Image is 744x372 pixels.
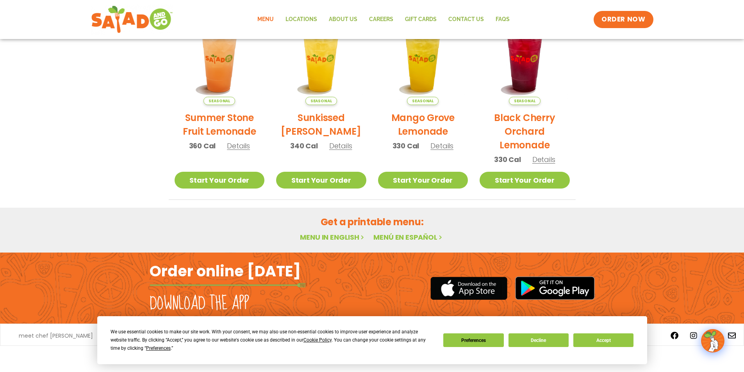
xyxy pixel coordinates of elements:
[19,333,93,338] a: meet chef [PERSON_NAME]
[480,172,570,189] a: Start Your Order
[280,11,323,28] a: Locations
[430,276,507,301] img: appstore
[252,11,516,28] nav: Menu
[175,172,265,189] a: Start Your Order
[97,316,647,364] div: Cookie Consent Prompt
[150,262,301,281] h2: Order online [DATE]
[91,4,173,35] img: new-SAG-logo-768×292
[150,293,249,315] h2: Download the app
[407,97,439,105] span: Seasonal
[399,11,442,28] a: GIFT CARDS
[169,215,576,229] h2: Get a printable menu:
[276,15,366,105] img: Product photo for Sunkissed Yuzu Lemonade
[175,15,265,105] img: Product photo for Summer Stone Fruit Lemonade
[594,11,653,28] a: ORDER NOW
[480,111,570,152] h2: Black Cherry Orchard Lemonade
[443,333,503,347] button: Preferences
[508,333,569,347] button: Decline
[305,97,337,105] span: Seasonal
[203,97,235,105] span: Seasonal
[378,15,468,105] img: Product photo for Mango Grove Lemonade
[494,154,521,165] span: 330 Cal
[378,172,468,189] a: Start Your Order
[515,276,595,300] img: google_play
[290,141,318,151] span: 340 Cal
[373,232,444,242] a: Menú en español
[303,337,332,343] span: Cookie Policy
[430,141,453,151] span: Details
[573,333,633,347] button: Accept
[393,141,419,151] span: 330 Cal
[329,141,352,151] span: Details
[111,328,434,352] div: We use essential cookies to make our site work. With your consent, we may also use non-essential ...
[532,155,555,164] span: Details
[480,15,570,105] img: Product photo for Black Cherry Orchard Lemonade
[509,97,541,105] span: Seasonal
[378,111,468,138] h2: Mango Grove Lemonade
[300,232,366,242] a: Menu in English
[276,111,366,138] h2: Sunkissed [PERSON_NAME]
[252,11,280,28] a: Menu
[150,283,306,287] img: fork
[146,345,171,351] span: Preferences
[276,172,366,189] a: Start Your Order
[363,11,399,28] a: Careers
[323,11,363,28] a: About Us
[175,111,265,138] h2: Summer Stone Fruit Lemonade
[601,15,645,24] span: ORDER NOW
[442,11,490,28] a: Contact Us
[702,330,724,352] img: wpChatIcon
[490,11,516,28] a: FAQs
[189,141,216,151] span: 360 Cal
[227,141,250,151] span: Details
